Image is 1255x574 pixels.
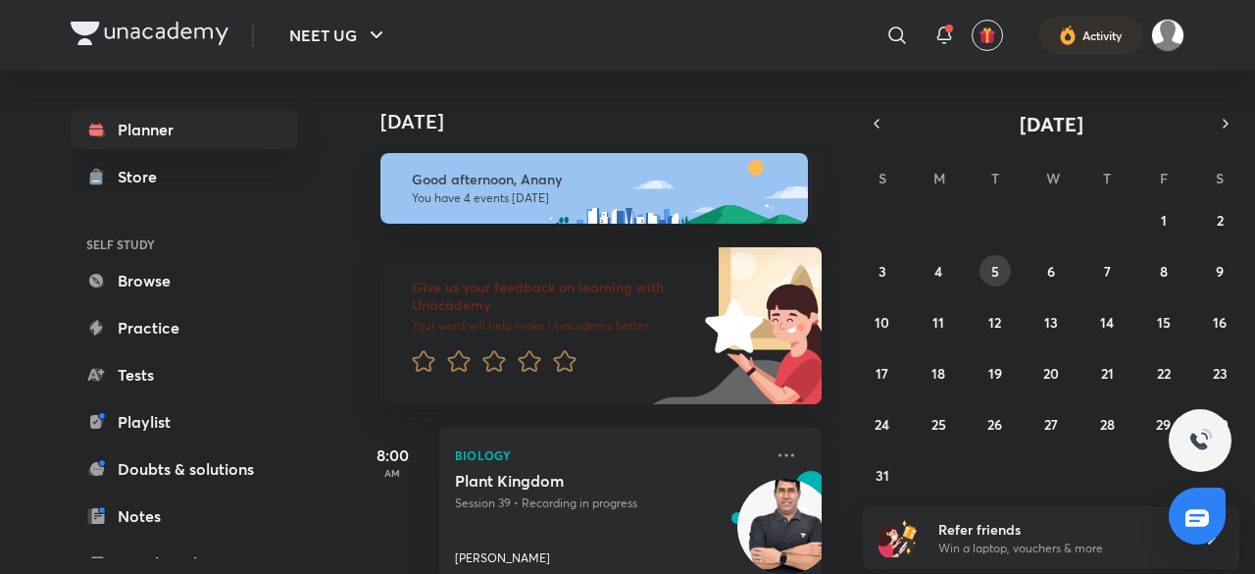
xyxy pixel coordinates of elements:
[923,408,954,440] button: August 25, 2025
[1091,408,1123,440] button: August 28, 2025
[979,255,1011,287] button: August 5, 2025
[1046,169,1060,187] abbr: Wednesday
[1148,204,1180,235] button: August 1, 2025
[1156,415,1171,434] abbr: August 29, 2025
[353,444,431,467] h5: 8:00
[878,169,886,187] abbr: Sunday
[1047,262,1055,281] abbr: August 6, 2025
[455,471,699,491] h5: Plant Kingdom
[1157,313,1171,332] abbr: August 15, 2025
[1035,255,1067,287] button: August 6, 2025
[1148,255,1180,287] button: August 8, 2025
[923,357,954,389] button: August 18, 2025
[1044,415,1058,434] abbr: August 27, 2025
[380,110,841,133] h4: [DATE]
[455,495,763,512] p: Session 39 • Recording in progress
[638,247,822,404] img: feedback_image
[991,262,999,281] abbr: August 5, 2025
[455,549,550,567] p: [PERSON_NAME]
[380,153,808,224] img: afternoon
[71,22,228,50] a: Company Logo
[412,190,790,206] p: You have 4 events [DATE]
[991,169,999,187] abbr: Tuesday
[71,449,298,489] a: Doubts & solutions
[867,306,898,338] button: August 10, 2025
[71,157,298,196] a: Store
[71,402,298,442] a: Playlist
[923,255,954,287] button: August 4, 2025
[1059,24,1077,47] img: activity
[1091,255,1123,287] button: August 7, 2025
[118,165,169,188] div: Store
[876,364,888,383] abbr: August 17, 2025
[1213,313,1227,332] abbr: August 16, 2025
[1204,255,1235,287] button: August 9, 2025
[979,26,996,44] img: avatar
[1217,211,1224,230] abbr: August 2, 2025
[1044,313,1058,332] abbr: August 13, 2025
[1204,357,1235,389] button: August 23, 2025
[979,408,1011,440] button: August 26, 2025
[938,540,1180,557] p: Win a laptop, vouchers & more
[71,355,298,394] a: Tests
[987,415,1002,434] abbr: August 26, 2025
[1161,211,1167,230] abbr: August 1, 2025
[1148,306,1180,338] button: August 15, 2025
[931,415,946,434] abbr: August 25, 2025
[1204,204,1235,235] button: August 2, 2025
[1035,357,1067,389] button: August 20, 2025
[1100,415,1115,434] abbr: August 28, 2025
[1043,364,1059,383] abbr: August 20, 2025
[1101,364,1114,383] abbr: August 21, 2025
[867,408,898,440] button: August 24, 2025
[1204,306,1235,338] button: August 16, 2025
[1104,262,1111,281] abbr: August 7, 2025
[1160,262,1168,281] abbr: August 8, 2025
[875,415,889,434] abbr: August 24, 2025
[71,261,298,300] a: Browse
[1216,169,1224,187] abbr: Saturday
[878,518,918,557] img: referral
[933,169,945,187] abbr: Monday
[1212,415,1229,434] abbr: August 30, 2025
[1148,357,1180,389] button: August 22, 2025
[934,262,942,281] abbr: August 4, 2025
[875,313,889,332] abbr: August 10, 2025
[876,466,889,485] abbr: August 31, 2025
[1020,111,1083,137] span: [DATE]
[931,364,945,383] abbr: August 18, 2025
[1091,357,1123,389] button: August 21, 2025
[1103,169,1111,187] abbr: Thursday
[923,306,954,338] button: August 11, 2025
[979,357,1011,389] button: August 19, 2025
[979,306,1011,338] button: August 12, 2025
[878,262,886,281] abbr: August 3, 2025
[1204,408,1235,440] button: August 30, 2025
[1035,306,1067,338] button: August 13, 2025
[455,444,763,467] p: Biology
[412,318,698,334] p: Your word will help make Unacademy better
[71,308,298,347] a: Practice
[1148,408,1180,440] button: August 29, 2025
[71,496,298,536] a: Notes
[1160,169,1168,187] abbr: Friday
[932,313,944,332] abbr: August 11, 2025
[71,22,228,45] img: Company Logo
[867,459,898,491] button: August 31, 2025
[1100,313,1114,332] abbr: August 14, 2025
[867,255,898,287] button: August 3, 2025
[71,110,298,149] a: Planner
[1157,364,1171,383] abbr: August 22, 2025
[1188,429,1212,452] img: ttu
[1091,306,1123,338] button: August 14, 2025
[988,313,1001,332] abbr: August 12, 2025
[1216,262,1224,281] abbr: August 9, 2025
[1035,408,1067,440] button: August 27, 2025
[71,228,298,261] h6: SELF STUDY
[1213,364,1228,383] abbr: August 23, 2025
[412,279,698,314] h6: Give us your feedback on learning with Unacademy
[890,110,1212,137] button: [DATE]
[412,171,790,188] h6: Good afternoon, Anany
[988,364,1002,383] abbr: August 19, 2025
[867,357,898,389] button: August 17, 2025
